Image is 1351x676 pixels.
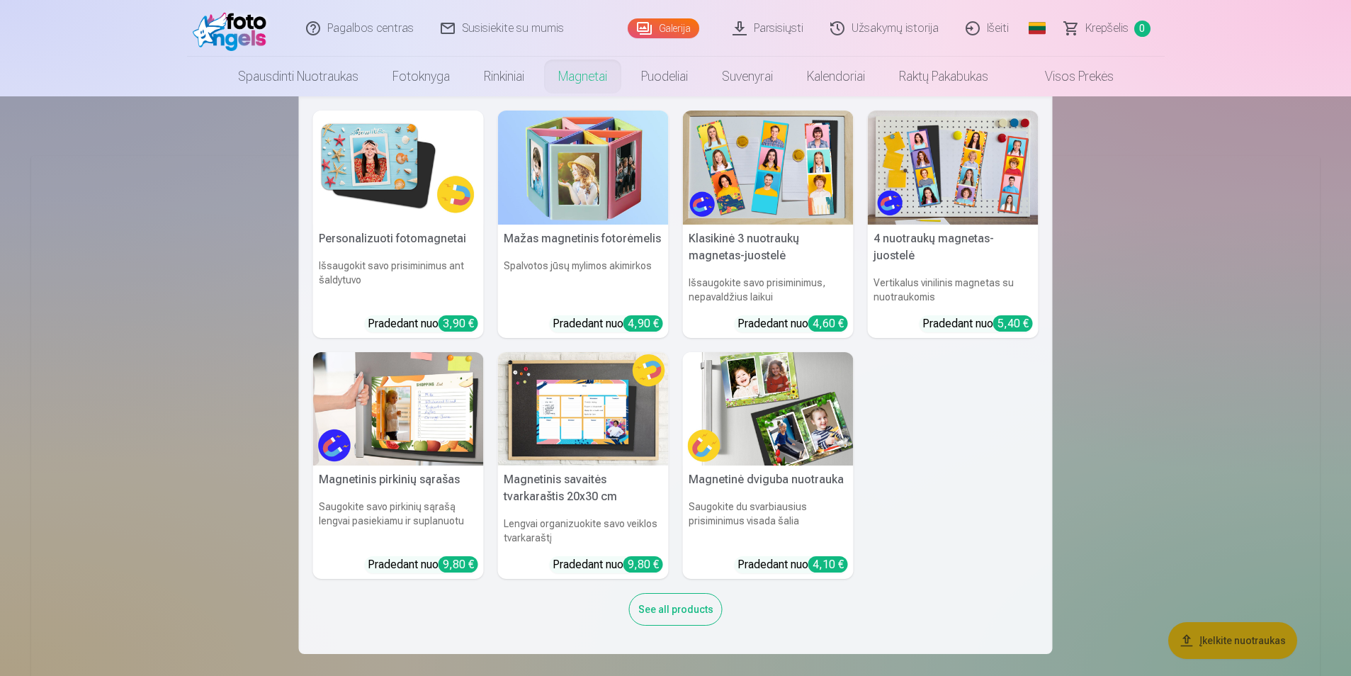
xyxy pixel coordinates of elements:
[683,352,854,466] img: Magnetinė dviguba nuotrauka
[439,315,478,332] div: 3,90 €
[624,57,705,96] a: Puodeliai
[868,111,1039,225] img: 4 nuotraukų magnetas-juostelė
[313,225,484,253] h5: Personalizuoti fotomagnetai
[498,253,669,310] h6: Spalvotos jūsų mylimos akimirkos
[368,556,478,573] div: Pradedant nuo
[683,352,854,580] a: Magnetinė dviguba nuotrauka Magnetinė dviguba nuotraukaSaugokite du svarbiausius prisiminimus vis...
[467,57,541,96] a: Rinkiniai
[737,315,848,332] div: Pradedant nuo
[313,352,484,580] a: Magnetinis pirkinių sąrašas Magnetinis pirkinių sąrašasSaugokite savo pirkinių sąrašą lengvai pas...
[221,57,375,96] a: Spausdinti nuotraukas
[368,315,478,332] div: Pradedant nuo
[683,111,854,338] a: Klasikinė 3 nuotraukų magnetas-juostelėKlasikinė 3 nuotraukų magnetas-juostelėIšsaugokite savo pr...
[683,270,854,310] h6: Išsaugokite savo prisiminimus, nepavaldžius laikui
[313,494,484,551] h6: Saugokite savo pirkinių sąrašą lengvai pasiekiamu ir suplanuotu
[882,57,1005,96] a: Raktų pakabukas
[629,601,723,616] a: See all products
[628,18,699,38] a: Galerija
[623,556,663,573] div: 9,80 €
[683,225,854,270] h5: Klasikinė 3 nuotraukų magnetas-juostelė
[498,352,669,580] a: Magnetinis savaitės tvarkaraštis 20x30 cmMagnetinis savaitės tvarkaraštis 20x30 cmLengvai organiz...
[553,315,663,332] div: Pradedant nuo
[193,6,274,51] img: /fa2
[1134,21,1151,37] span: 0
[1085,20,1129,37] span: Krepšelis
[808,556,848,573] div: 4,10 €
[498,111,669,338] a: Mažas magnetinis fotorėmelisMažas magnetinis fotorėmelisSpalvotos jūsų mylimos akimirkosPradedant...
[868,225,1039,270] h5: 4 nuotraukų magnetas-juostelė
[683,466,854,494] h5: Magnetinė dviguba nuotrauka
[683,111,854,225] img: Klasikinė 3 nuotraukų magnetas-juostelė
[868,270,1039,310] h6: Vertikalus vinilinis magnetas su nuotraukomis
[439,556,478,573] div: 9,80 €
[313,111,484,225] img: Personalizuoti fotomagnetai
[922,315,1033,332] div: Pradedant nuo
[498,352,669,466] img: Magnetinis savaitės tvarkaraštis 20x30 cm
[705,57,790,96] a: Suvenyrai
[1005,57,1131,96] a: Visos prekės
[498,111,669,225] img: Mažas magnetinis fotorėmelis
[498,511,669,551] h6: Lengvai organizuokite savo veiklos tvarkaraštį
[993,315,1033,332] div: 5,40 €
[498,225,669,253] h5: Mažas magnetinis fotorėmelis
[553,556,663,573] div: Pradedant nuo
[313,352,484,466] img: Magnetinis pirkinių sąrašas
[313,253,484,310] h6: Išsaugokit savo prisiminimus ant šaldytuvo
[375,57,467,96] a: Fotoknyga
[313,111,484,338] a: Personalizuoti fotomagnetaiPersonalizuoti fotomagnetaiIšsaugokit savo prisiminimus ant šaldytuvoP...
[629,593,723,626] div: See all products
[868,111,1039,338] a: 4 nuotraukų magnetas-juostelė4 nuotraukų magnetas-juostelėVertikalus vinilinis magnetas su nuotra...
[808,315,848,332] div: 4,60 €
[790,57,882,96] a: Kalendoriai
[683,494,854,551] h6: Saugokite du svarbiausius prisiminimus visada šalia
[737,556,848,573] div: Pradedant nuo
[623,315,663,332] div: 4,90 €
[498,466,669,511] h5: Magnetinis savaitės tvarkaraštis 20x30 cm
[541,57,624,96] a: Magnetai
[313,466,484,494] h5: Magnetinis pirkinių sąrašas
